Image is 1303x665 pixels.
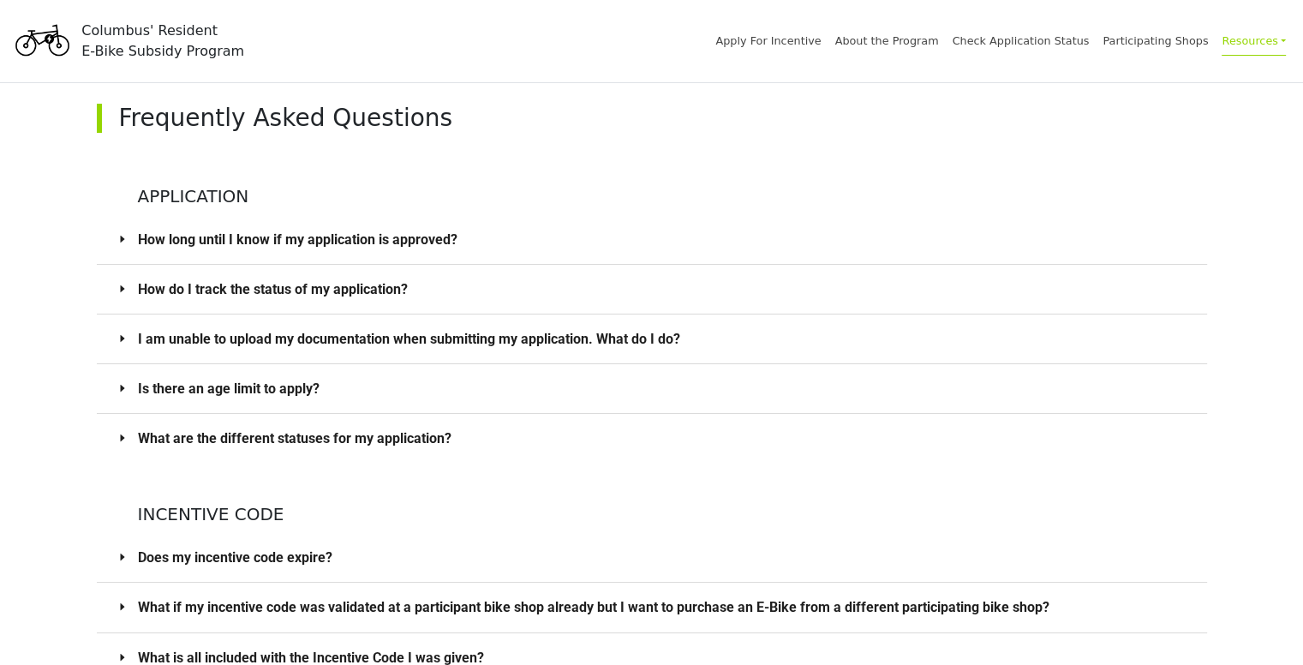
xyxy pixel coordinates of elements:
div: Does my incentive code expire? [97,533,1207,582]
a: About the Program [835,34,939,47]
div: What if my incentive code was validated at a participant bike shop already but I want to purchase... [97,583,1207,632]
span: caret-right [117,383,128,393]
a: Check Application Status [953,34,1090,47]
span: caret-right [117,433,128,443]
div: I am unable to upload my documentation when submitting my application. What do I do? [97,315,1207,363]
div: Columbus' Resident E-Bike Subsidy Program [81,21,244,62]
span: caret-right [117,333,128,344]
h3: Frequently Asked Questions [119,104,1190,133]
span: What if my incentive code was validated at a participant bike shop already but I want to purchase... [138,596,1186,618]
img: Program logo [10,11,75,71]
div: Is there an age limit to apply? [97,364,1207,413]
span: caret-right [117,284,128,294]
span: Is there an age limit to apply? [138,378,1186,399]
span: What are the different statuses for my application? [138,428,1186,449]
h5: Incentive Code [97,504,1207,524]
span: caret-right [117,602,128,612]
div: What are the different statuses for my application? [97,414,1207,463]
div: How long until I know if my application is approved? [97,215,1207,264]
span: Does my incentive code expire? [138,547,1186,568]
a: Apply For Incentive [715,34,821,47]
span: How long until I know if my application is approved? [138,229,1186,250]
span: caret-right [117,234,128,244]
a: Columbus' ResidentE-Bike Subsidy Program [10,30,244,51]
span: How do I track the status of my application? [138,279,1186,300]
a: Resources [1222,26,1286,55]
span: caret-right [117,652,128,662]
div: How do I track the status of my application? [97,265,1207,314]
span: caret-right [117,552,128,562]
span: I am unable to upload my documentation when submitting my application. What do I do? [138,328,1186,350]
h5: Application [97,145,1207,207]
a: Participating Shops [1103,34,1208,47]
